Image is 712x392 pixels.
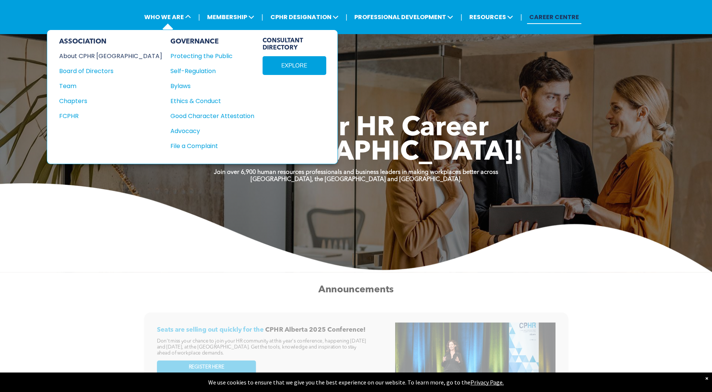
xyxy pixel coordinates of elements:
[170,81,246,91] div: Bylaws
[170,126,254,136] a: Advocacy
[59,51,162,61] a: About CPHR [GEOGRAPHIC_DATA]
[223,115,489,142] span: Take Your HR Career
[59,66,162,76] a: Board of Directors
[205,10,257,24] span: MEMBERSHIP
[460,9,462,25] li: |
[170,96,254,106] a: Ethics & Conduct
[59,111,162,121] a: FCPHR
[263,56,326,75] a: EXPLORE
[214,169,498,175] strong: Join over 6,900 human resources professionals and business leaders in making workplaces better ac...
[520,9,522,25] li: |
[265,327,366,333] span: CPHR Alberta 2025 Conference!
[170,37,254,46] div: GOVERNANCE
[59,37,162,46] div: ASSOCIATION
[470,379,504,386] a: Privacy Page.
[352,10,455,24] span: PROFESSIONAL DEVELOPMENT
[189,139,523,166] span: To [GEOGRAPHIC_DATA]!
[59,51,152,61] div: About CPHR [GEOGRAPHIC_DATA]
[142,10,193,24] span: WHO WE ARE
[170,141,246,151] div: File a Complaint
[170,51,254,61] a: Protecting the Public
[263,37,326,52] span: CONSULTANT DIRECTORY
[59,96,152,106] div: Chapters
[170,81,254,91] a: Bylaws
[59,81,152,91] div: Team
[170,111,246,121] div: Good Character Attestation
[157,338,366,355] span: Don't miss your chance to join your HR community at this year's conference, happening [DATE] and ...
[170,51,246,61] div: Protecting the Public
[198,9,200,25] li: |
[467,10,515,24] span: RESOURCES
[251,177,462,183] strong: [GEOGRAPHIC_DATA], the [GEOGRAPHIC_DATA] and [GEOGRAPHIC_DATA].
[268,10,341,24] span: CPHR DESIGNATION
[59,66,152,76] div: Board of Directors
[59,81,162,91] a: Team
[59,111,152,121] div: FCPHR
[527,10,581,24] a: CAREER CENTRE
[170,66,246,76] div: Self-Regulation
[157,327,263,333] span: Seats are selling out quickly for the
[705,374,708,382] div: Dismiss notification
[189,364,224,370] span: REGISTER HERE
[170,126,246,136] div: Advocacy
[318,285,394,295] span: Announcements
[170,111,254,121] a: Good Character Attestation
[346,9,348,25] li: |
[59,96,162,106] a: Chapters
[170,66,254,76] a: Self-Regulation
[170,96,246,106] div: Ethics & Conduct
[157,361,256,374] a: REGISTER HERE
[170,141,254,151] a: File a Complaint
[261,9,263,25] li: |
